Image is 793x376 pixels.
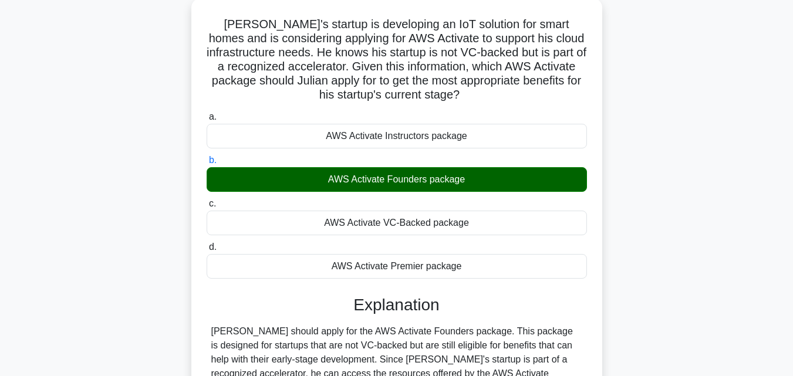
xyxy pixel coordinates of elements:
span: c. [209,198,216,208]
div: AWS Activate Founders package [207,167,587,192]
h5: [PERSON_NAME]'s startup is developing an IoT solution for smart homes and is considering applying... [205,17,588,103]
span: b. [209,155,217,165]
div: AWS Activate VC-Backed package [207,211,587,235]
h3: Explanation [214,295,580,315]
div: AWS Activate Premier package [207,254,587,279]
div: AWS Activate Instructors package [207,124,587,148]
span: a. [209,111,217,121]
span: d. [209,242,217,252]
